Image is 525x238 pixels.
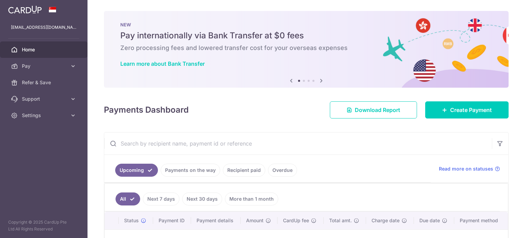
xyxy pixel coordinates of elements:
[355,106,400,114] span: Download Report
[268,164,297,177] a: Overdue
[153,212,191,229] th: Payment ID
[329,217,352,224] span: Total amt.
[120,44,492,52] h6: Zero processing fees and lowered transfer cost for your overseas expenses
[104,104,189,116] h4: Payments Dashboard
[330,101,417,118] a: Download Report
[124,217,139,224] span: Status
[439,165,493,172] span: Read more on statuses
[283,217,309,224] span: CardUp fee
[116,192,140,205] a: All
[439,165,500,172] a: Read more on statuses
[419,217,440,224] span: Due date
[8,5,42,14] img: CardUp
[450,106,492,114] span: Create Payment
[22,96,67,102] span: Support
[22,79,67,86] span: Refer & Save
[22,63,67,70] span: Pay
[372,217,400,224] span: Charge date
[225,192,278,205] a: More than 1 month
[120,22,492,27] p: NEW
[191,212,241,229] th: Payment details
[161,164,220,177] a: Payments on the way
[143,192,179,205] a: Next 7 days
[120,30,492,41] h5: Pay internationally via Bank Transfer at $0 fees
[115,164,158,177] a: Upcoming
[454,212,508,229] th: Payment method
[182,192,222,205] a: Next 30 days
[246,217,264,224] span: Amount
[104,133,492,154] input: Search by recipient name, payment id or reference
[223,164,265,177] a: Recipient paid
[22,112,67,119] span: Settings
[22,46,67,53] span: Home
[425,101,509,118] a: Create Payment
[104,11,509,88] img: Bank transfer banner
[120,60,205,67] a: Learn more about Bank Transfer
[11,24,77,31] p: [EMAIL_ADDRESS][DOMAIN_NAME]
